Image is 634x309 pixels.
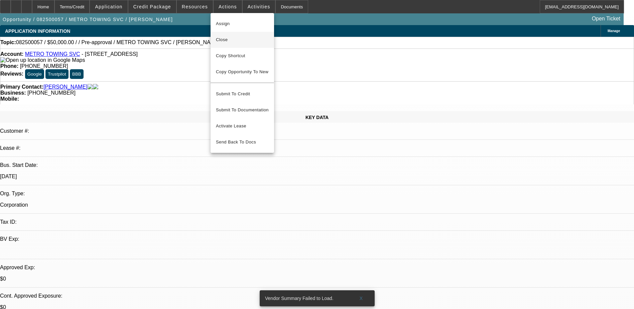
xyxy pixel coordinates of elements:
[216,106,269,114] span: Submit To Documentation
[216,20,269,28] span: Assign
[216,36,269,44] span: Close
[216,122,269,130] span: Activate Lease
[216,69,268,74] span: Copy Opportunity To New
[216,138,269,146] span: Send Back To Docs
[216,52,269,60] span: Copy Shortcut
[216,90,269,98] span: Submit To Credit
